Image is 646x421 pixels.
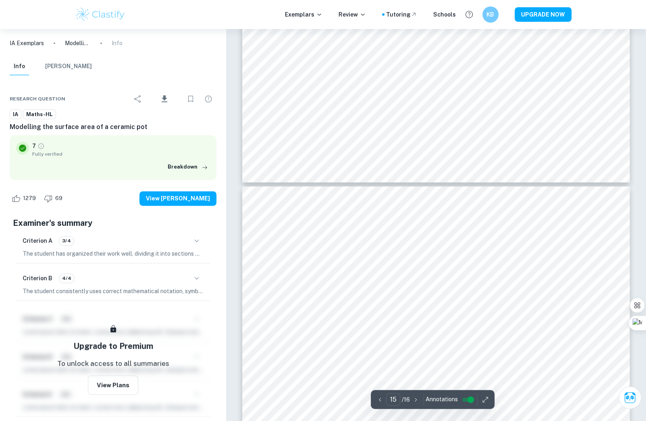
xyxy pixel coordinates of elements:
button: UPGRADE NOW [515,7,571,22]
a: Schools [433,10,456,19]
span: Research question [10,95,65,102]
div: Bookmark [183,91,199,107]
p: 7 [32,142,36,150]
span: 4/4 [59,275,74,282]
button: Help and Feedback [462,8,476,21]
a: IA [10,109,21,119]
h6: Criterion A [23,236,52,245]
a: Grade fully verified [37,142,45,150]
h5: Examiner's summary [13,217,213,229]
button: View [PERSON_NAME] [139,191,216,206]
button: KB [482,6,499,23]
span: 3/4 [59,237,74,244]
span: Maths-HL [23,110,56,119]
p: / 16 [402,395,410,404]
button: Ask Clai [619,386,641,409]
div: Download [147,88,181,109]
div: Report issue [200,91,216,107]
a: Tutoring [386,10,417,19]
button: [PERSON_NAME] [45,58,92,75]
h6: KB [486,10,495,19]
p: Info [112,39,123,48]
p: The student has organized their work well, dividing it into sections with clear subdivisions in t... [23,249,204,258]
div: Like [10,192,40,205]
h5: Upgrade to Premium [73,340,153,352]
button: Breakdown [166,161,210,173]
h6: Modelling the surface area of a ceramic pot [10,122,216,132]
img: Clastify logo [75,6,126,23]
a: IA Exemplars [10,39,44,48]
button: View Plans [88,375,138,395]
p: Review [339,10,366,19]
div: Share [130,91,146,107]
span: 69 [51,194,67,202]
span: 1279 [19,194,40,202]
div: Dislike [42,192,67,205]
p: Modelling the surface area of a ceramic pot [65,39,91,48]
p: To unlock access to all summaries [57,358,169,369]
p: Exemplars [285,10,322,19]
span: Fully verified [32,150,210,158]
p: The student consistently uses correct mathematical notation, symbols, and terminology throughout ... [23,287,204,296]
a: Maths-HL [23,109,56,119]
button: Info [10,58,29,75]
h6: Criterion B [23,274,52,283]
span: IA [10,110,21,119]
span: Annotations [426,395,458,404]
